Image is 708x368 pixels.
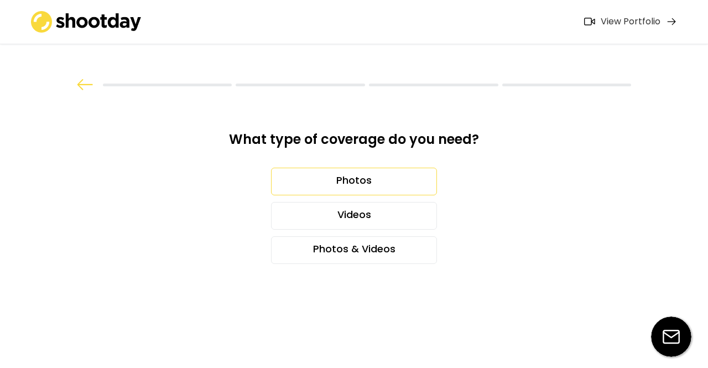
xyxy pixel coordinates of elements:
[204,131,504,157] div: What type of coverage do you need?
[651,317,691,357] img: email-icon%20%281%29.svg
[601,16,660,28] div: View Portfolio
[271,168,437,195] div: Photos
[31,11,142,33] img: shootday_logo.png
[584,18,595,25] img: Icon%20feather-video%402x.png
[271,202,437,230] div: Videos
[271,236,437,264] div: Photos & Videos
[77,79,93,90] img: arrow%20back.svg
